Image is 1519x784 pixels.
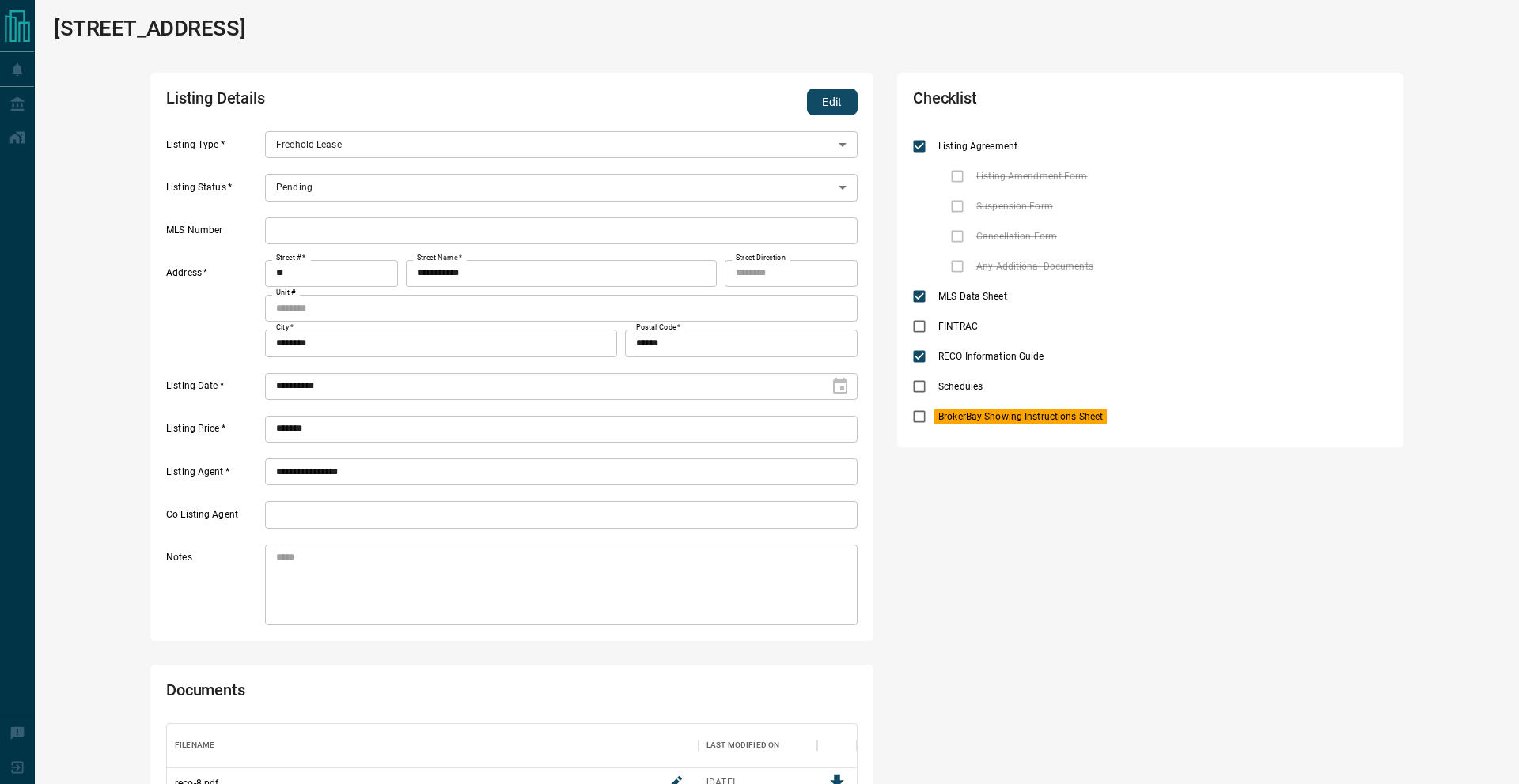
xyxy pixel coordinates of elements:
button: Edit [807,89,858,115]
div: Filename [175,723,214,767]
span: Cancellation Form [972,229,1061,243]
h1: [STREET_ADDRESS] [54,16,245,41]
span: Suspension Form [972,199,1057,213]
label: Listing Agent [166,465,261,486]
label: Postal Code [636,322,680,333]
div: Pending [265,174,858,201]
span: Listing Amendment Form [972,169,1091,183]
label: City [276,322,294,333]
span: MLS Data Sheet [934,289,1011,303]
label: Notes [166,551,261,625]
span: FINTRAC [934,319,982,334]
label: Unit # [276,288,296,298]
label: Street Name [417,253,462,263]
div: Last Modified On [699,723,817,767]
label: Address [166,266,261,356]
label: Street Direction [736,253,786,263]
span: Listing Agreement [934,139,1021,153]
label: Co Listing Agent [166,508,261,529]
span: Schedules [934,379,987,394]
label: Listing Date [166,379,261,400]
div: Freehold Lease [265,131,858,158]
label: Listing Price [166,422,261,443]
span: BrokerBay Showing Instructions Sheet [934,409,1107,424]
label: MLS Number [166,224,261,244]
label: Listing Type [166,138,261,159]
div: Filename [167,723,699,767]
span: RECO Information Guide [934,349,1047,364]
label: Street # [276,253,305,263]
h2: Listing Details [166,89,581,115]
h2: Documents [166,680,581,707]
label: Listing Status [166,181,261,202]
span: Any Additional Documents [972,259,1097,273]
h2: Checklist [913,89,1198,115]
div: Last Modified On [706,723,779,767]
